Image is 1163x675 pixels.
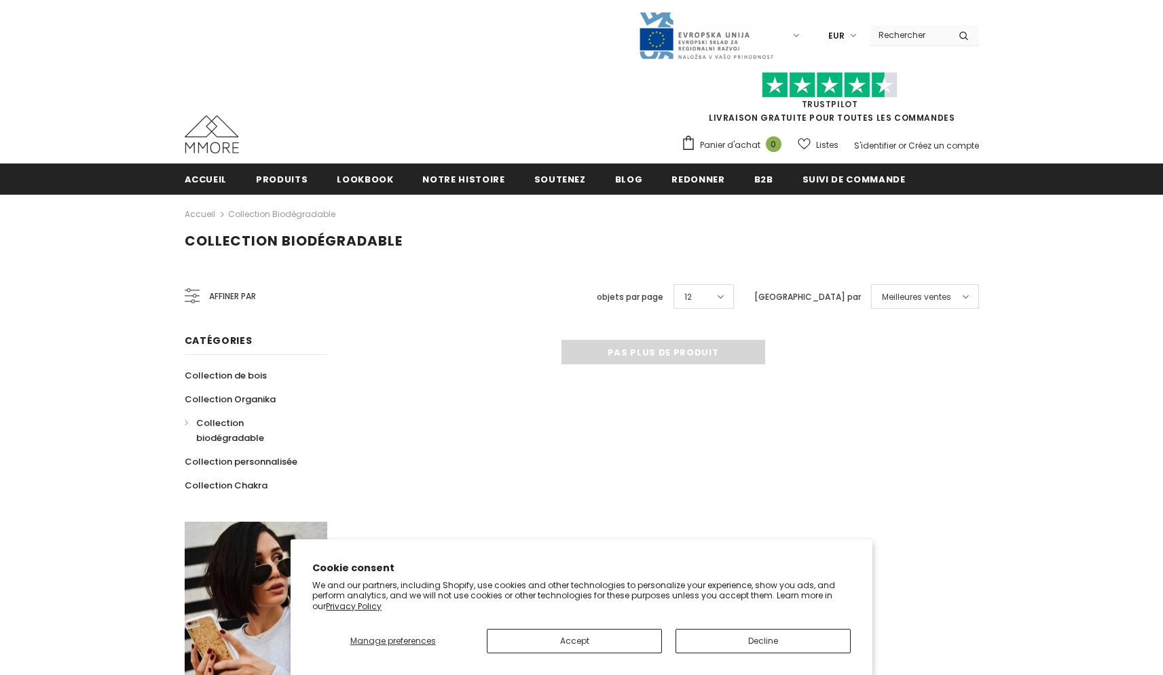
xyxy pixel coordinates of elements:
img: Cas MMORE [185,115,239,153]
span: Collection Organika [185,393,276,406]
span: Collection biodégradable [185,231,403,250]
h2: Cookie consent [312,561,851,575]
label: [GEOGRAPHIC_DATA] par [754,290,861,304]
p: We and our partners, including Shopify, use cookies and other technologies to personalize your ex... [312,580,851,612]
span: Lookbook [337,173,393,186]
a: Collection de bois [185,364,267,387]
a: Notre histoire [422,163,504,194]
span: 12 [684,290,692,304]
span: Meilleures ventes [882,290,951,304]
span: Produits [256,173,308,186]
span: Redonner [671,173,724,186]
label: objets par page [597,290,663,304]
span: Listes [816,138,838,152]
a: S'identifier [854,140,896,151]
span: Accueil [185,173,227,186]
span: Collection biodégradable [196,417,264,444]
a: Collection biodégradable [228,208,335,220]
a: Collection Chakra [185,474,267,497]
span: 0 [766,136,781,152]
img: Javni Razpis [638,11,774,60]
a: Accueil [185,206,215,223]
a: Privacy Policy [326,600,382,612]
button: Decline [676,629,851,653]
a: soutenez [534,163,586,194]
a: Suivi de commande [802,163,906,194]
span: Notre histoire [422,173,504,186]
button: Manage preferences [312,629,473,653]
a: Panier d'achat 0 [681,135,788,155]
span: Collection personnalisée [185,455,297,468]
span: or [898,140,906,151]
a: Produits [256,163,308,194]
span: Collection Chakra [185,479,267,492]
span: Collection de bois [185,369,267,382]
button: Accept [487,629,662,653]
input: Search Site [870,25,948,45]
a: TrustPilot [802,98,858,110]
a: Lookbook [337,163,393,194]
span: Suivi de commande [802,173,906,186]
span: EUR [828,29,845,43]
a: Redonner [671,163,724,194]
img: Faites confiance aux étoiles pilotes [762,72,898,98]
span: Blog [615,173,643,186]
span: Catégories [185,334,253,347]
a: Créez un compte [908,140,979,151]
a: Collection personnalisée [185,450,297,474]
span: B2B [754,173,773,186]
a: Accueil [185,163,227,194]
a: Blog [615,163,643,194]
span: LIVRAISON GRATUITE POUR TOUTES LES COMMANDES [681,78,979,123]
span: Affiner par [209,289,256,304]
a: Listes [798,133,838,157]
a: Javni Razpis [638,29,774,41]
a: Collection Organika [185,387,276,411]
span: soutenez [534,173,586,186]
span: Manage preferences [350,635,436,647]
a: B2B [754,163,773,194]
span: Panier d'achat [700,138,760,152]
a: Collection biodégradable [185,411,312,450]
